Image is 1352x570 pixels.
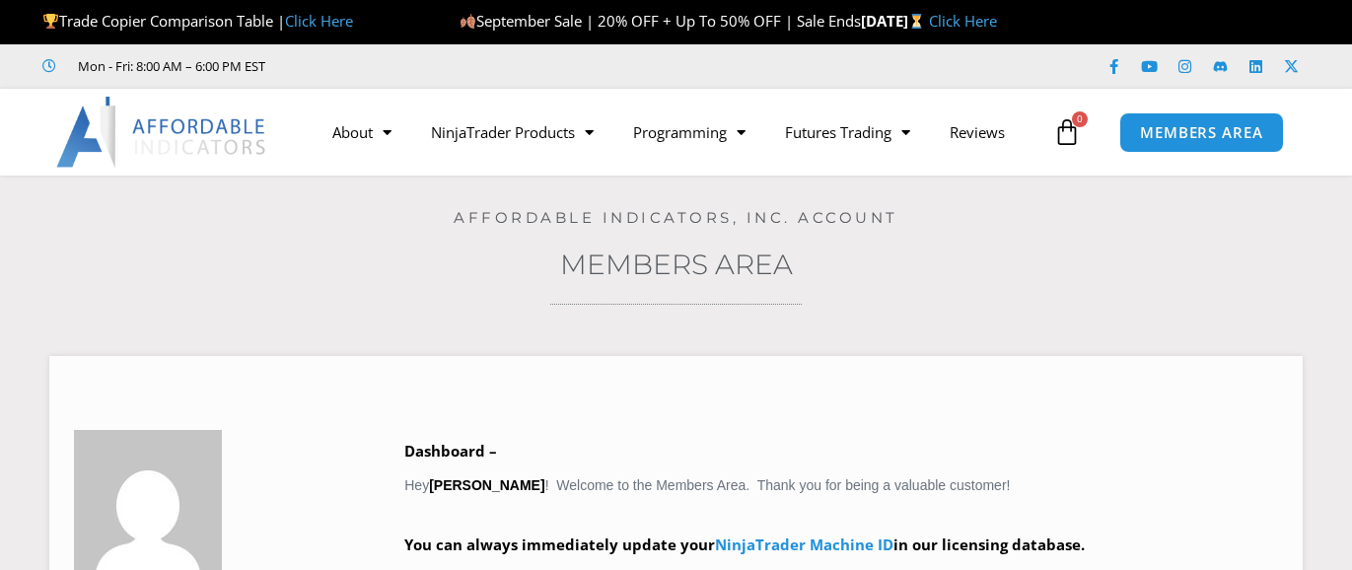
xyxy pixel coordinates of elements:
a: Click Here [929,11,997,31]
a: Programming [613,109,765,155]
a: About [313,109,411,155]
img: 🏆 [43,14,58,29]
a: Click Here [285,11,353,31]
span: 0 [1072,111,1088,127]
span: Trade Copier Comparison Table | [42,11,353,31]
img: LogoAI | Affordable Indicators – NinjaTrader [56,97,268,168]
nav: Menu [313,109,1048,155]
span: September Sale | 20% OFF + Up To 50% OFF | Sale Ends [460,11,861,31]
a: Reviews [930,109,1025,155]
span: Mon - Fri: 8:00 AM – 6:00 PM EST [73,54,265,78]
strong: [DATE] [861,11,929,31]
strong: You can always immediately update your in our licensing database. [404,534,1085,554]
iframe: Customer reviews powered by Trustpilot [293,56,589,76]
strong: [PERSON_NAME] [429,477,544,493]
span: MEMBERS AREA [1140,125,1263,140]
a: NinjaTrader Products [411,109,613,155]
a: MEMBERS AREA [1119,112,1284,153]
a: Futures Trading [765,109,930,155]
a: Affordable Indicators, Inc. Account [454,208,898,227]
img: ⏳ [909,14,924,29]
a: Members Area [560,248,793,281]
a: NinjaTrader Machine ID [715,534,893,554]
b: Dashboard – [404,441,497,461]
img: 🍂 [461,14,475,29]
a: 0 [1024,104,1110,161]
